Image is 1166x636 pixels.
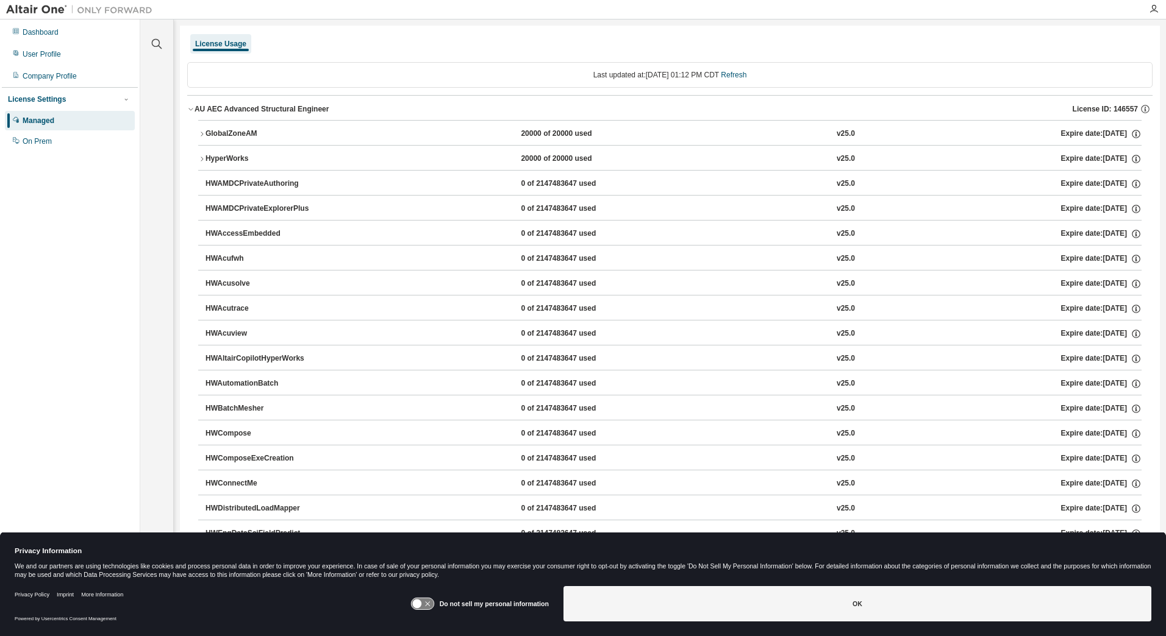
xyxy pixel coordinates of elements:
div: Expire date: [DATE] [1060,503,1141,514]
div: v25.0 [837,154,855,164]
div: 0 of 2147483647 used [521,178,631,189]
button: AU AEC Advanced Structural EngineerLicense ID: 146557 [187,96,1153,122]
div: Expire date: [DATE] [1060,228,1141,239]
div: Expire date: [DATE] [1060,303,1141,314]
img: Altair One [6,4,159,16]
div: v25.0 [837,453,855,464]
button: HWBatchMesher0 of 2147483647 usedv25.0Expire date:[DATE] [206,395,1142,422]
div: 0 of 2147483647 used [521,478,631,489]
div: HWAMDCPrivateAuthoring [206,178,315,189]
div: HWBatchMesher [206,403,315,414]
a: Refresh [721,71,746,79]
div: 0 of 2147483647 used [521,203,631,214]
button: HWAcutrace0 of 2147483647 usedv25.0Expire date:[DATE] [206,295,1142,322]
div: 0 of 2147483647 used [521,528,631,539]
div: v25.0 [837,203,855,214]
div: HWAccessEmbedded [206,228,315,239]
button: HWAMDCPrivateAuthoring0 of 2147483647 usedv25.0Expire date:[DATE] [206,171,1142,197]
div: User Profile [23,49,61,59]
div: 0 of 2147483647 used [521,453,631,464]
div: Expire date: [DATE] [1060,129,1141,140]
div: Dashboard [23,27,59,37]
div: 0 of 2147483647 used [521,403,631,414]
div: HWAcuview [206,328,315,339]
div: v25.0 [837,129,855,140]
div: GlobalZoneAM [206,129,315,140]
div: HWAltairCopilotHyperWorks [206,353,315,364]
div: 0 of 2147483647 used [521,278,631,289]
div: HWAMDCPrivateExplorerPlus [206,203,315,214]
div: v25.0 [837,503,855,514]
div: License Usage [195,39,246,49]
div: v25.0 [837,403,855,414]
div: Expire date: [DATE] [1060,203,1141,214]
div: v25.0 [837,228,855,239]
div: v25.0 [837,353,855,364]
div: v25.0 [837,253,855,264]
button: HWComposeExeCreation0 of 2147483647 usedv25.0Expire date:[DATE] [206,445,1142,472]
div: Expire date: [DATE] [1060,453,1141,464]
div: 0 of 2147483647 used [521,303,631,314]
div: HWAcusolve [206,278,315,289]
button: HWAMDCPrivateExplorerPlus0 of 2147483647 usedv25.0Expire date:[DATE] [206,196,1142,222]
div: v25.0 [837,303,855,314]
button: HWConnectMe0 of 2147483647 usedv25.0Expire date:[DATE] [206,470,1142,497]
div: v25.0 [837,278,855,289]
div: 0 of 2147483647 used [521,428,631,439]
button: HWAltairCopilotHyperWorks0 of 2147483647 usedv25.0Expire date:[DATE] [206,345,1142,372]
div: 0 of 2147483647 used [521,328,631,339]
div: 0 of 2147483647 used [521,353,631,364]
div: AU AEC Advanced Structural Engineer [195,104,329,114]
button: HWDistributedLoadMapper0 of 2147483647 usedv25.0Expire date:[DATE] [206,495,1142,522]
button: HWEngDataSciFieldPredict0 of 2147483647 usedv25.0Expire date:[DATE] [206,520,1142,547]
div: Expire date: [DATE] [1060,378,1141,389]
div: v25.0 [837,478,855,489]
div: HWAcufwh [206,253,315,264]
div: HWConnectMe [206,478,315,489]
div: HWCompose [206,428,315,439]
div: License Settings [8,94,66,104]
div: v25.0 [837,378,855,389]
div: Expire date: [DATE] [1060,178,1141,189]
div: 0 of 2147483647 used [521,503,631,514]
button: HWAcusolve0 of 2147483647 usedv25.0Expire date:[DATE] [206,270,1142,297]
div: Expire date: [DATE] [1060,353,1141,364]
div: Managed [23,116,54,125]
div: On Prem [23,136,52,146]
div: Expire date: [DATE] [1060,278,1141,289]
div: Expire date: [DATE] [1060,478,1141,489]
div: Last updated at: [DATE] 01:12 PM CDT [187,62,1153,88]
div: 0 of 2147483647 used [521,378,631,389]
div: HWEngDataSciFieldPredict [206,528,315,539]
div: Expire date: [DATE] [1060,253,1141,264]
button: HWAcufwh0 of 2147483647 usedv25.0Expire date:[DATE] [206,246,1142,272]
div: 0 of 2147483647 used [521,228,631,239]
div: Expire date: [DATE] [1060,428,1141,439]
div: Expire date: [DATE] [1060,328,1141,339]
div: v25.0 [837,178,855,189]
div: Expire date: [DATE] [1060,528,1141,539]
div: HWDistributedLoadMapper [206,503,315,514]
button: HWAutomationBatch0 of 2147483647 usedv25.0Expire date:[DATE] [206,370,1142,397]
div: v25.0 [837,428,855,439]
div: HWComposeExeCreation [206,453,315,464]
div: HWAcutrace [206,303,315,314]
button: HWAccessEmbedded0 of 2147483647 usedv25.0Expire date:[DATE] [206,221,1142,247]
div: 20000 of 20000 used [521,129,631,140]
div: 0 of 2147483647 used [521,253,631,264]
div: 20000 of 20000 used [521,154,631,164]
div: Expire date: [DATE] [1060,403,1141,414]
div: v25.0 [837,528,855,539]
div: Company Profile [23,71,77,81]
button: GlobalZoneAM20000 of 20000 usedv25.0Expire date:[DATE] [198,121,1142,147]
span: License ID: 146557 [1073,104,1138,114]
button: HyperWorks20000 of 20000 usedv25.0Expire date:[DATE] [198,146,1142,172]
div: v25.0 [837,328,855,339]
button: HWCompose0 of 2147483647 usedv25.0Expire date:[DATE] [206,420,1142,447]
div: Expire date: [DATE] [1060,154,1141,164]
div: HWAutomationBatch [206,378,315,389]
div: HyperWorks [206,154,315,164]
button: HWAcuview0 of 2147483647 usedv25.0Expire date:[DATE] [206,320,1142,347]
